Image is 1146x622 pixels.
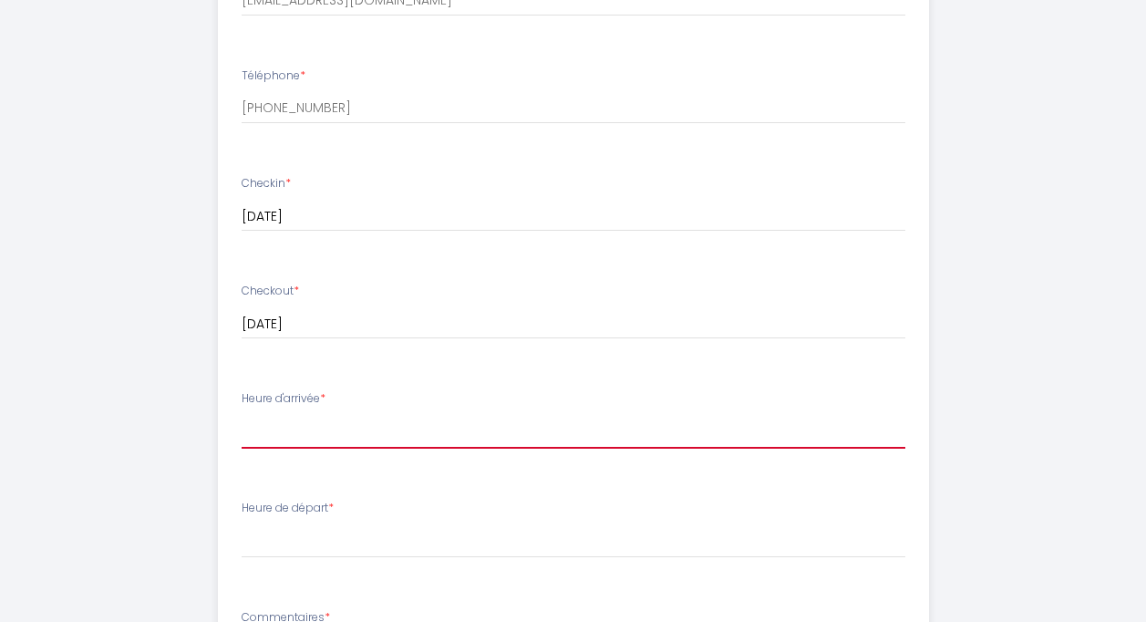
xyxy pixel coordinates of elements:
label: Checkout [242,283,299,300]
label: Heure d'arrivée [242,390,325,408]
label: Heure de départ [242,500,334,517]
label: Téléphone [242,67,305,85]
label: Checkin [242,175,291,192]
